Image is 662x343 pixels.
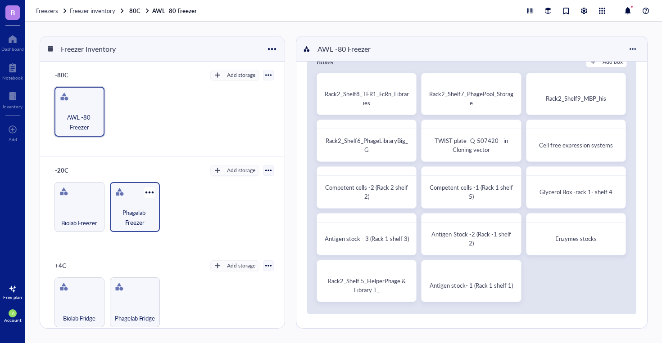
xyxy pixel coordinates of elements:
span: Rack2_Shelf 5_HelperPhage & Library T_ [328,276,407,294]
span: B [10,7,15,18]
span: IA [10,311,15,316]
span: AWL -80 Freezer [59,112,100,132]
div: Add storage [227,262,255,270]
div: Boxes [317,57,333,67]
span: Competent cells -1 (Rack 1 shelf 5) [430,183,514,200]
span: Freezer inventory [70,6,115,15]
div: Notebook [2,75,23,80]
div: Free plan [3,294,22,300]
span: TWIST plate- Q-507420 - in Cloning vector [435,136,509,154]
div: Freezer inventory [57,41,120,57]
a: Freezers [36,7,68,15]
div: AWL -80 Freezer [313,41,375,57]
a: -80CAWL -80 Freezer [127,7,199,15]
div: Add storage [227,71,255,79]
a: Freezer inventory [70,7,125,15]
span: Cell free expression systems [539,141,613,149]
span: Antigen stock- 1 (Rack 1 shelf 1) [430,281,512,290]
div: +4C [51,259,105,272]
button: Add box [586,57,627,67]
span: Phagelab Fridge [115,313,155,323]
div: Inventory [3,104,23,109]
span: Freezers [36,6,58,15]
span: Antigen Stock -2 (Rack -1 shelf 2) [431,230,512,247]
div: -20C [51,164,105,177]
button: Add storage [210,70,259,80]
span: Rack2_Shelf6_PhageLibraryBig_G [326,136,408,154]
span: Rack2_Shelf8_TFR1_FcRn_Libraries [325,89,409,107]
span: Phagelab Freezer [114,208,155,227]
a: Dashboard [1,32,24,52]
div: Add [9,137,17,142]
button: Add storage [210,165,259,176]
span: Biolab Freezer [61,218,97,228]
button: Add storage [210,260,259,271]
div: Add storage [227,166,255,174]
div: Account [4,317,22,323]
span: Biolab Fridge [63,313,95,323]
span: Enzymes stocks [555,234,597,243]
span: Glycerol Box -rack 1- shelf 4 [540,187,612,196]
span: Antigen stock - 3 (Rack 1 shelf 3) [325,234,409,243]
span: Rack2_Shelf7_PhagePool_Storage [429,89,513,107]
span: Rack2_Shelf9_MBP_his [546,94,606,102]
div: Dashboard [1,46,24,52]
a: Notebook [2,61,23,80]
div: Add box [603,58,623,66]
span: Competent cells -2 (Rack 2 shelf 2) [325,183,409,200]
div: -80C [51,69,105,81]
a: Inventory [3,89,23,109]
